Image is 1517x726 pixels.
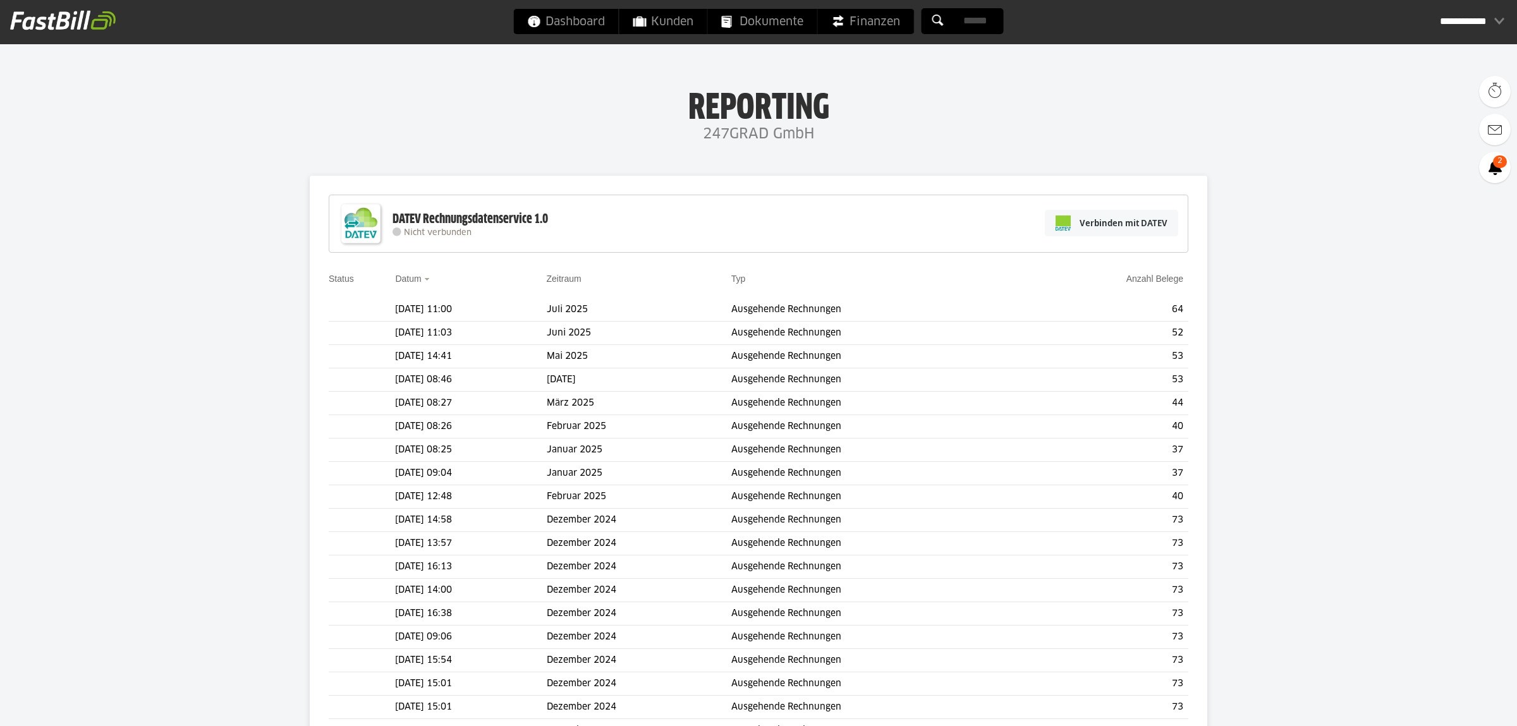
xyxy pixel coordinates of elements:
[1023,555,1188,579] td: 73
[1023,298,1188,322] td: 64
[395,579,546,602] td: [DATE] 14:00
[547,696,731,719] td: Dezember 2024
[731,439,1023,462] td: Ausgehende Rechnungen
[547,345,731,368] td: Mai 2025
[1023,649,1188,672] td: 73
[731,462,1023,485] td: Ausgehende Rechnungen
[547,579,731,602] td: Dezember 2024
[1045,210,1178,236] a: Verbinden mit DATEV
[395,485,546,509] td: [DATE] 12:48
[547,392,731,415] td: März 2025
[731,322,1023,345] td: Ausgehende Rechnungen
[633,9,693,34] span: Kunden
[1023,509,1188,532] td: 73
[731,415,1023,439] td: Ausgehende Rechnungen
[547,462,731,485] td: Januar 2025
[10,10,116,30] img: fastbill_logo_white.png
[329,274,354,284] a: Status
[731,274,746,284] a: Typ
[731,485,1023,509] td: Ausgehende Rechnungen
[547,415,731,439] td: Februar 2025
[395,322,546,345] td: [DATE] 11:03
[731,345,1023,368] td: Ausgehende Rechnungen
[395,298,546,322] td: [DATE] 11:00
[731,555,1023,579] td: Ausgehende Rechnungen
[395,555,546,579] td: [DATE] 16:13
[731,579,1023,602] td: Ausgehende Rechnungen
[1126,274,1183,284] a: Anzahl Belege
[547,626,731,649] td: Dezember 2024
[1023,602,1188,626] td: 73
[547,555,731,579] td: Dezember 2024
[731,602,1023,626] td: Ausgehende Rechnungen
[395,439,546,462] td: [DATE] 08:25
[395,626,546,649] td: [DATE] 09:06
[424,278,432,281] img: sort_desc.gif
[547,322,731,345] td: Juni 2025
[1023,439,1188,462] td: 37
[547,602,731,626] td: Dezember 2024
[126,89,1391,122] h1: Reporting
[547,439,731,462] td: Januar 2025
[1023,462,1188,485] td: 37
[1023,345,1188,368] td: 53
[731,298,1023,322] td: Ausgehende Rechnungen
[547,298,731,322] td: Juli 2025
[395,368,546,392] td: [DATE] 08:46
[547,649,731,672] td: Dezember 2024
[395,392,546,415] td: [DATE] 08:27
[1023,626,1188,649] td: 73
[1023,368,1188,392] td: 53
[547,672,731,696] td: Dezember 2024
[731,696,1023,719] td: Ausgehende Rechnungen
[547,274,582,284] a: Zeitraum
[395,672,546,696] td: [DATE] 15:01
[1023,579,1188,602] td: 73
[404,229,472,237] span: Nicht verbunden
[832,9,900,34] span: Finanzen
[722,9,803,34] span: Dokumente
[708,9,817,34] a: Dokumente
[1023,485,1188,509] td: 40
[395,274,421,284] a: Datum
[1479,152,1511,183] a: 2
[395,649,546,672] td: [DATE] 15:54
[731,626,1023,649] td: Ausgehende Rechnungen
[547,532,731,555] td: Dezember 2024
[1056,215,1071,231] img: pi-datev-logo-farbig-24.svg
[731,672,1023,696] td: Ausgehende Rechnungen
[395,415,546,439] td: [DATE] 08:26
[395,602,546,626] td: [DATE] 16:38
[395,462,546,485] td: [DATE] 09:04
[731,392,1023,415] td: Ausgehende Rechnungen
[1023,392,1188,415] td: 44
[547,509,731,532] td: Dezember 2024
[528,9,605,34] span: Dashboard
[547,485,731,509] td: Februar 2025
[1493,155,1507,168] span: 2
[818,9,914,34] a: Finanzen
[547,368,731,392] td: [DATE]
[731,532,1023,555] td: Ausgehende Rechnungen
[336,198,386,249] img: DATEV-Datenservice Logo
[393,211,548,227] div: DATEV Rechnungsdatenservice 1.0
[1023,322,1188,345] td: 52
[731,368,1023,392] td: Ausgehende Rechnungen
[1023,532,1188,555] td: 73
[395,509,546,532] td: [DATE] 14:58
[1023,696,1188,719] td: 73
[731,649,1023,672] td: Ausgehende Rechnungen
[395,696,546,719] td: [DATE] 15:01
[1023,672,1188,696] td: 73
[395,345,546,368] td: [DATE] 14:41
[395,532,546,555] td: [DATE] 13:57
[619,9,707,34] a: Kunden
[731,509,1023,532] td: Ausgehende Rechnungen
[1023,415,1188,439] td: 40
[514,9,619,34] a: Dashboard
[1080,217,1167,229] span: Verbinden mit DATEV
